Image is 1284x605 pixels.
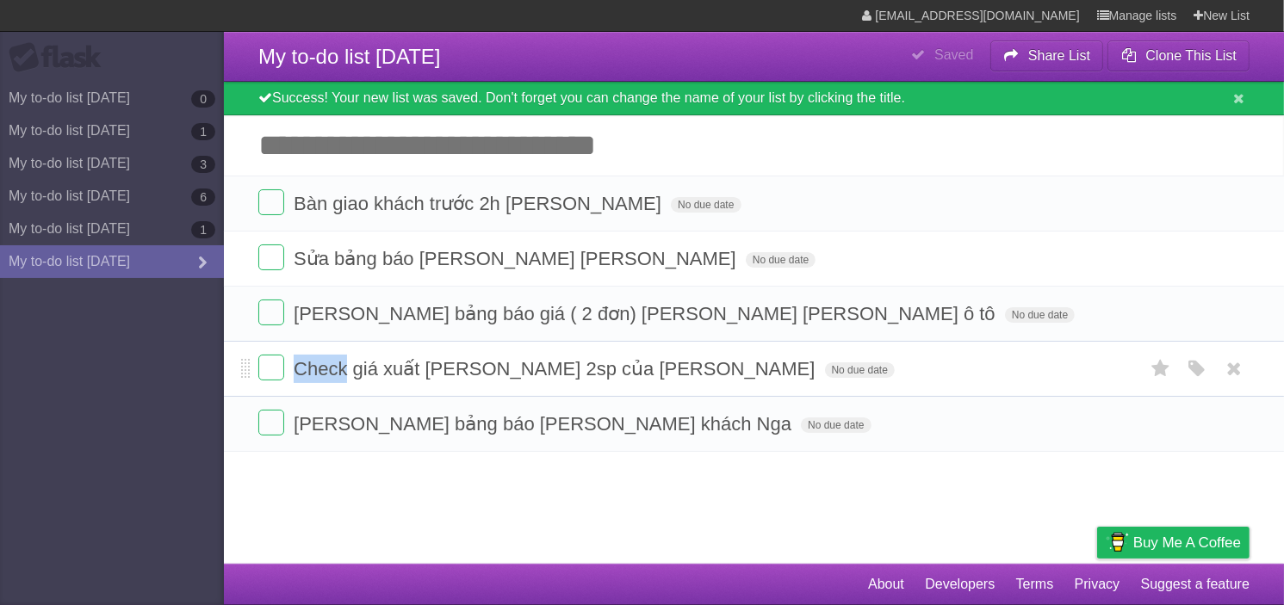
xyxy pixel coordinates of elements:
[191,90,215,108] b: 0
[294,413,796,435] span: [PERSON_NAME] bảng báo [PERSON_NAME] khách Nga
[258,189,284,215] label: Done
[801,417,871,433] span: No due date
[746,252,816,268] span: No due date
[1097,527,1250,559] a: Buy me a coffee
[1075,568,1120,601] a: Privacy
[1028,48,1090,63] b: Share List
[258,45,441,68] span: My to-do list [DATE]
[925,568,995,601] a: Developers
[191,156,215,173] b: 3
[191,123,215,140] b: 1
[1106,528,1129,557] img: Buy me a coffee
[1144,355,1177,383] label: Star task
[191,221,215,238] b: 1
[294,193,666,214] span: Bàn giao khách trước 2h [PERSON_NAME]
[1145,48,1237,63] b: Clone This List
[1016,568,1054,601] a: Terms
[1133,528,1241,558] span: Buy me a coffee
[258,244,284,270] label: Done
[294,358,819,380] span: Check giá xuất [PERSON_NAME] 2sp của [PERSON_NAME]
[294,303,1000,324] span: [PERSON_NAME] bảng báo giá ( 2 đơn) [PERSON_NAME] [PERSON_NAME] ô tô
[224,82,1284,115] div: Success! Your new list was saved. Don't forget you can change the name of your list by clicking t...
[294,248,741,269] span: Sửa bảng báo [PERSON_NAME] [PERSON_NAME]
[258,355,284,380] label: Done
[1005,307,1075,323] span: No due date
[9,42,112,73] div: Flask
[258,299,284,325] label: Done
[990,40,1104,71] button: Share List
[191,188,215,206] b: 6
[1107,40,1250,71] button: Clone This List
[671,197,741,213] span: No due date
[1141,568,1250,601] a: Suggest a feature
[934,47,973,62] b: Saved
[868,568,904,601] a: About
[825,362,895,378] span: No due date
[258,410,284,435] label: Done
